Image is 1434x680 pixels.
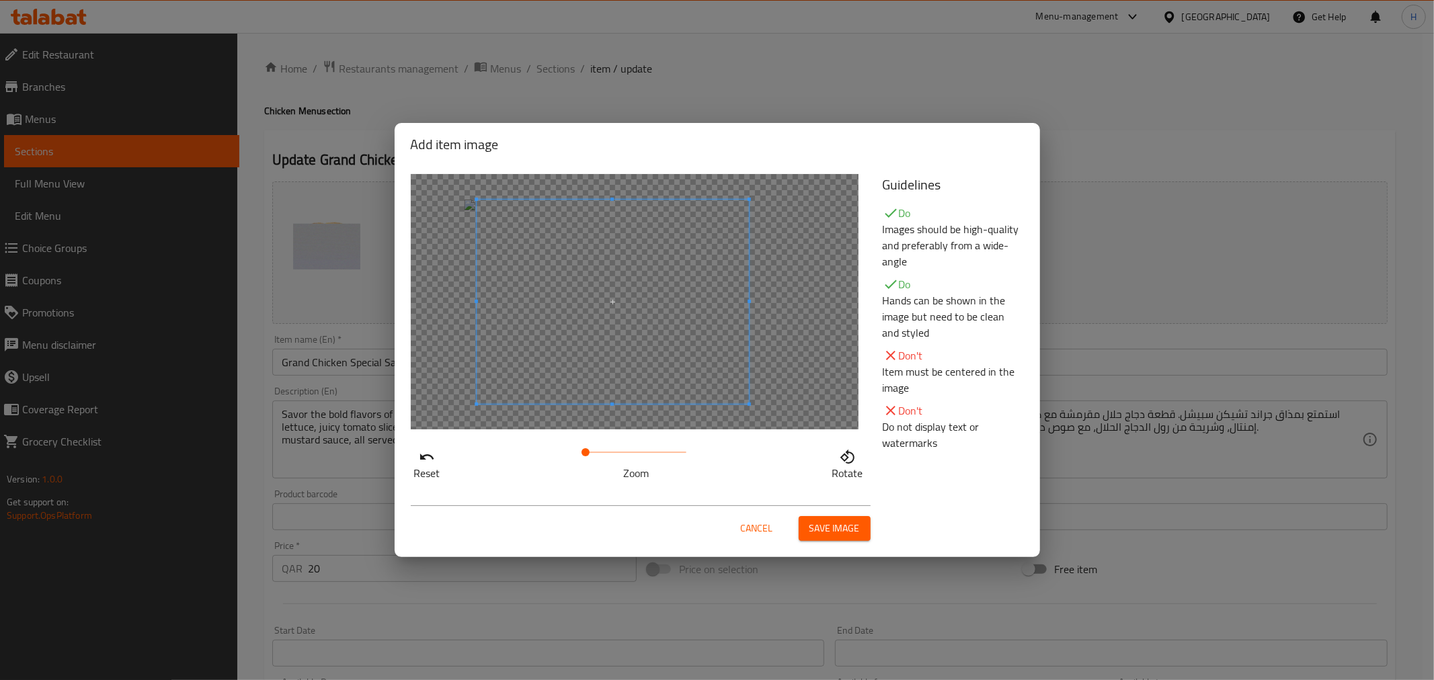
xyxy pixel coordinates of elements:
h5: Guidelines [883,174,1024,196]
p: Rotate [832,465,863,481]
p: Zoom [586,465,686,481]
span: Save image [809,520,860,537]
span: Cancel [741,520,773,537]
p: Item must be centered in the image [883,364,1024,396]
button: Cancel [735,516,779,541]
p: Reset [414,465,440,481]
p: Don't [883,402,1024,419]
p: Don't [883,347,1024,364]
button: Save image [799,516,871,541]
p: Hands can be shown in the image but need to be clean and styled [883,292,1024,341]
button: Reset [411,445,444,479]
p: Images should be high-quality and preferably from a wide-angle [883,221,1024,269]
h2: Add item image [411,134,1024,155]
p: Do [883,205,1024,221]
p: Do not display text or watermarks [883,419,1024,451]
button: Rotate [829,445,867,479]
p: Do [883,276,1024,292]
